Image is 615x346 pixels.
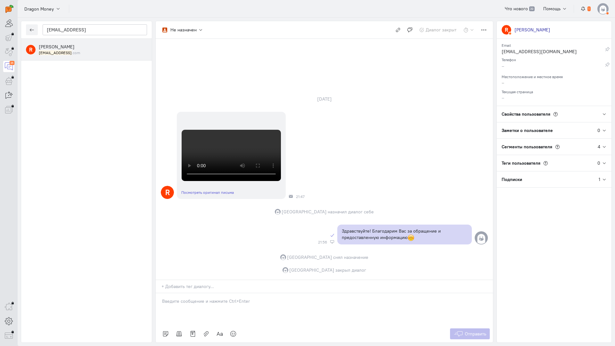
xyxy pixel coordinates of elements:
[10,61,14,65] div: 36
[597,160,600,166] div: 0
[407,234,414,241] span: :blush:
[21,3,64,14] button: Dragon Money
[502,95,504,101] span: –
[29,46,33,53] text: R
[598,144,600,150] div: 4
[416,24,460,35] button: Диалог закрыт
[502,63,605,71] div: –
[502,41,511,48] small: Email
[597,127,600,134] div: 0
[505,26,508,33] text: R
[39,44,75,50] span: Rashid
[450,328,490,339] button: Отправить
[502,160,540,166] span: Теги пользователя
[289,194,293,198] div: Почта
[543,6,561,12] span: Помощь
[318,240,327,244] span: 21:56
[502,72,607,79] div: Местоположение и местное время
[426,27,456,33] span: Диалог закрыт
[502,80,504,86] span: –
[540,3,571,14] button: Помощь
[333,254,368,260] span: снял назначение
[181,190,234,195] a: Посмотреть оригинал письма
[502,144,552,150] span: Сегменты пользователя
[587,6,591,12] span: 1
[514,27,550,33] div: [PERSON_NAME]
[24,6,54,12] span: Dragon Money
[577,3,594,14] button: 1
[599,176,600,183] div: 1
[529,6,535,12] span: 39
[497,171,599,187] div: Подписки
[330,240,334,244] div: Веб-панель
[287,254,332,260] span: [GEOGRAPHIC_DATA]
[597,3,609,14] img: default-v4.png
[335,267,366,273] span: закрыл диалог
[39,50,72,55] mark: [EMAIL_ADDRESS]
[501,3,538,14] a: Что нового 39
[342,228,467,242] p: Здравствуйте! Благодарим Вас за обращение и предоставленную информацию
[310,95,339,103] div: [DATE]
[497,122,597,138] div: Заметки о пользователе
[502,56,516,62] small: Телефон
[43,24,147,35] input: Поиск по имени, почте, телефону
[159,24,207,35] button: Не назначен
[165,187,170,197] text: R
[465,331,486,337] span: Отправить
[502,48,605,56] div: [EMAIL_ADDRESS][DOMAIN_NAME]
[289,267,334,273] span: [GEOGRAPHIC_DATA]
[5,5,13,13] img: carrot-quest.svg
[328,209,374,215] span: назначил диалог себе
[296,194,305,199] span: 21:47
[170,27,197,33] div: Не назначен
[3,61,14,72] a: 36
[282,209,327,215] span: [GEOGRAPHIC_DATA]
[505,6,528,12] span: Что нового
[39,50,80,55] small: legal9506@gmail.com
[502,87,607,95] div: Текущая страница
[502,111,550,117] span: Свойства пользователя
